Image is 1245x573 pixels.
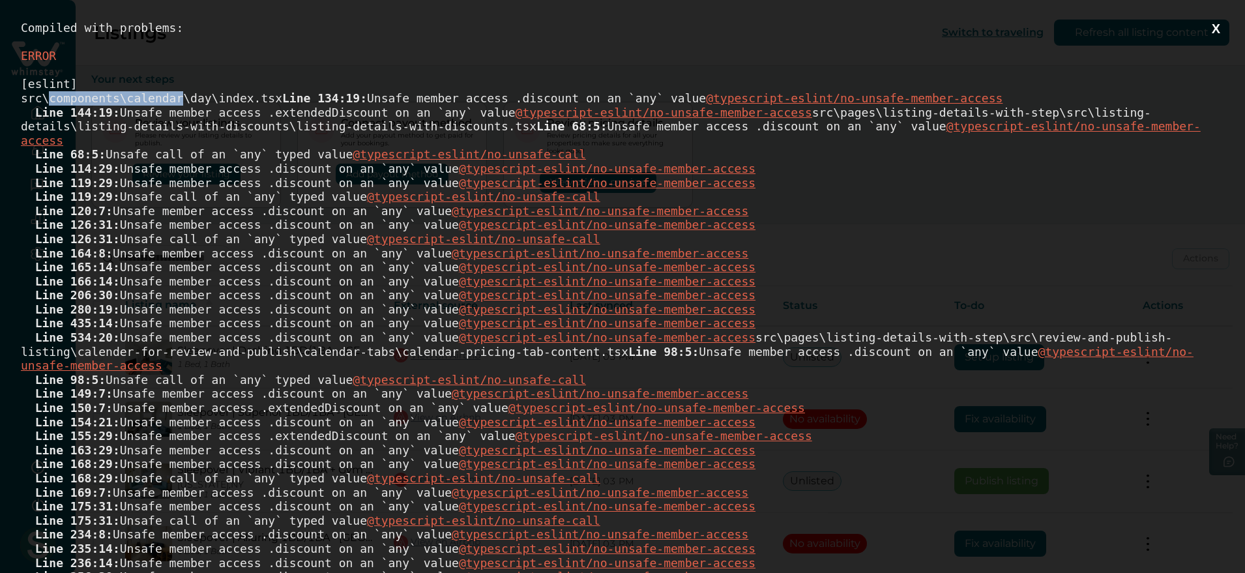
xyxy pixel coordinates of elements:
[35,429,120,443] span: Line 155:29:
[516,429,812,443] u: @typescript-eslint/no-unsafe-member-access
[35,260,120,274] span: Line 165:14:
[367,471,600,485] u: @typescript-eslint/no-unsafe-call
[459,556,755,570] u: @typescript-eslint/no-unsafe-member-access
[353,147,586,161] u: @typescript-eslint/no-unsafe-call
[459,288,755,302] u: @typescript-eslint/no-unsafe-member-access
[35,176,120,190] span: Line 119:29:
[536,119,607,133] span: Line 68:5:
[35,401,113,415] span: Line 150:7:
[35,302,120,316] span: Line 280:19:
[452,527,748,541] u: @typescript-eslint/no-unsafe-member-access
[35,556,120,570] span: Line 236:14:
[459,499,755,513] u: @typescript-eslint/no-unsafe-member-access
[35,316,120,330] span: Line 435:14:
[452,387,748,400] u: @typescript-eslint/no-unsafe-member-access
[35,274,120,288] span: Line 166:14:
[516,106,812,119] u: @typescript-eslint/no-unsafe-member-access
[21,49,56,63] span: ERROR
[367,190,600,203] u: @typescript-eslint/no-unsafe-call
[282,91,367,105] span: Line 134:19:
[452,246,748,260] u: @typescript-eslint/no-unsafe-member-access
[706,91,1003,105] u: @typescript-eslint/no-unsafe-member-access
[35,331,120,344] span: Line 534:20:
[35,542,120,555] span: Line 235:14:
[35,106,120,119] span: Line 144:19:
[35,246,113,260] span: Line 164:8:
[35,387,113,400] span: Line 149:7:
[459,457,755,471] u: @typescript-eslint/no-unsafe-member-access
[459,302,755,316] u: @typescript-eslint/no-unsafe-member-access
[459,443,755,457] u: @typescript-eslint/no-unsafe-member-access
[35,514,120,527] span: Line 175:31:
[35,204,113,218] span: Line 120:7:
[35,415,120,429] span: Line 154:21:
[35,527,113,541] span: Line 234:8:
[35,147,106,161] span: Line 68:5:
[459,274,755,288] u: @typescript-eslint/no-unsafe-member-access
[35,499,120,513] span: Line 175:31:
[35,190,120,203] span: Line 119:29:
[452,486,748,499] u: @typescript-eslint/no-unsafe-member-access
[459,260,755,274] u: @typescript-eslint/no-unsafe-member-access
[35,162,120,175] span: Line 114:29:
[21,345,1194,373] u: @typescript-eslint/no-unsafe-member-access
[459,415,755,429] u: @typescript-eslint/no-unsafe-member-access
[459,162,755,175] u: @typescript-eslint/no-unsafe-member-access
[459,218,755,231] u: @typescript-eslint/no-unsafe-member-access
[35,373,106,387] span: Line 98:5:
[35,443,120,457] span: Line 163:29:
[35,471,120,485] span: Line 168:29:
[628,345,699,359] span: Line 98:5:
[459,176,755,190] u: @typescript-eslint/no-unsafe-member-access
[35,288,120,302] span: Line 206:30:
[452,204,748,218] u: @typescript-eslint/no-unsafe-member-access
[21,119,1201,147] u: @typescript-eslint/no-unsafe-member-access
[35,232,120,246] span: Line 126:31:
[459,542,755,555] u: @typescript-eslint/no-unsafe-member-access
[35,218,120,231] span: Line 126:31:
[353,373,586,387] u: @typescript-eslint/no-unsafe-call
[1208,21,1224,37] button: X
[21,21,183,35] span: Compiled with problems:
[35,486,113,499] span: Line 169:7:
[367,514,600,527] u: @typescript-eslint/no-unsafe-call
[508,401,805,415] u: @typescript-eslint/no-unsafe-member-access
[35,457,120,471] span: Line 168:29:
[459,316,755,330] u: @typescript-eslint/no-unsafe-member-access
[367,232,600,246] u: @typescript-eslint/no-unsafe-call
[459,331,755,344] u: @typescript-eslint/no-unsafe-member-access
